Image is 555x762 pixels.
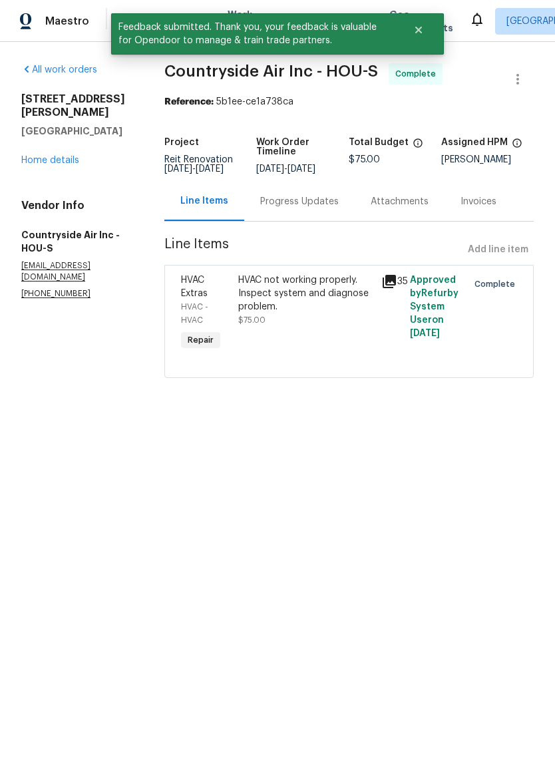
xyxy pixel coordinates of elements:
[349,155,380,164] span: $75.00
[21,228,132,255] h5: Countryside Air Inc - HOU-S
[410,329,440,338] span: [DATE]
[410,276,459,338] span: Approved by Refurby System User on
[461,195,496,208] div: Invoices
[164,63,378,79] span: Countryside Air Inc - HOU-S
[21,65,97,75] a: All work orders
[164,238,462,262] span: Line Items
[45,15,89,28] span: Maestro
[371,195,429,208] div: Attachments
[21,124,132,138] h5: [GEOGRAPHIC_DATA]
[474,278,520,291] span: Complete
[164,164,224,174] span: -
[21,156,79,165] a: Home details
[512,138,522,155] span: The hpm assigned to this work order.
[349,138,409,147] h5: Total Budget
[21,199,132,212] h4: Vendor Info
[389,8,453,35] span: Geo Assignments
[180,194,228,208] div: Line Items
[164,97,214,106] b: Reference:
[196,164,224,174] span: [DATE]
[21,93,132,119] h2: [STREET_ADDRESS][PERSON_NAME]
[256,138,349,156] h5: Work Order Timeline
[164,138,199,147] h5: Project
[395,67,441,81] span: Complete
[181,303,208,324] span: HVAC - HVAC
[238,316,266,324] span: $75.00
[228,8,262,35] span: Work Orders
[164,95,534,108] div: 5b1ee-ce1a738ca
[381,274,402,289] div: 35
[182,333,219,347] span: Repair
[164,164,192,174] span: [DATE]
[441,155,534,164] div: [PERSON_NAME]
[397,17,441,43] button: Close
[111,13,397,55] span: Feedback submitted. Thank you, your feedback is valuable for Opendoor to manage & train trade par...
[164,155,233,174] span: Reit Renovation
[256,164,284,174] span: [DATE]
[256,164,315,174] span: -
[260,195,339,208] div: Progress Updates
[181,276,208,298] span: HVAC Extras
[287,164,315,174] span: [DATE]
[413,138,423,155] span: The total cost of line items that have been proposed by Opendoor. This sum includes line items th...
[238,274,374,313] div: HVAC not working properly. Inspect system and diagnose problem.
[441,138,508,147] h5: Assigned HPM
